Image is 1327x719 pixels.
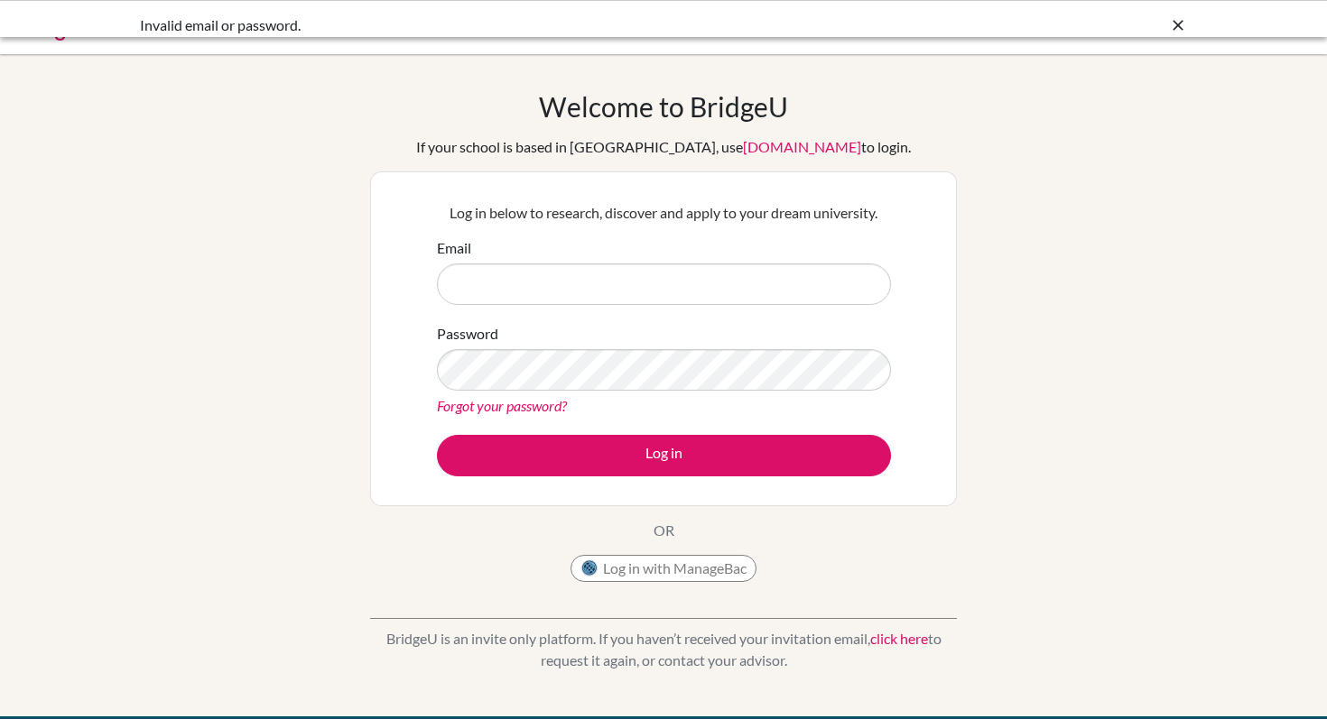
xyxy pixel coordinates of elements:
[437,202,891,224] p: Log in below to research, discover and apply to your dream university.
[370,628,957,671] p: BridgeU is an invite only platform. If you haven’t received your invitation email, to request it ...
[437,237,471,259] label: Email
[437,323,498,345] label: Password
[743,138,861,155] a: [DOMAIN_NAME]
[870,630,928,647] a: click here
[140,14,916,36] div: Invalid email or password.
[416,136,911,158] div: If your school is based in [GEOGRAPHIC_DATA], use to login.
[539,90,788,123] h1: Welcome to BridgeU
[437,397,567,414] a: Forgot your password?
[571,555,756,582] button: Log in with ManageBac
[437,435,891,476] button: Log in
[654,520,674,541] p: OR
